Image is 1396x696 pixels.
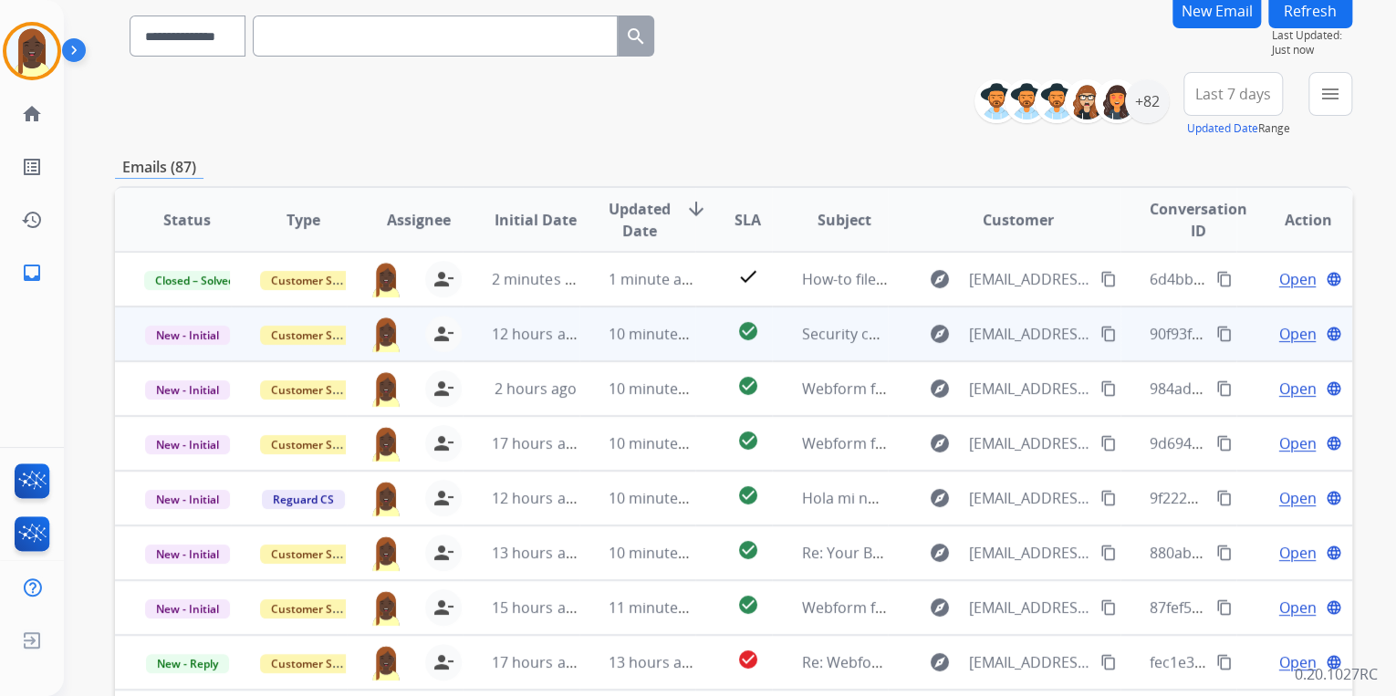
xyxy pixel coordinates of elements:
[260,654,379,673] span: Customer Support
[1319,83,1341,105] mat-icon: menu
[387,209,451,231] span: Assignee
[1295,663,1378,685] p: 0.20.1027RC
[432,323,454,345] mat-icon: person_remove
[163,209,211,231] span: Status
[260,435,379,454] span: Customer Support
[146,654,229,673] span: New - Reply
[685,198,707,220] mat-icon: arrow_downward
[492,433,582,453] span: 17 hours ago
[736,539,758,561] mat-icon: check_circle
[1326,380,1342,397] mat-icon: language
[983,209,1054,231] span: Customer
[1216,326,1233,342] mat-icon: content_copy
[492,269,589,289] span: 2 minutes ago
[1326,599,1342,616] mat-icon: language
[968,378,1089,400] span: [EMAIL_ADDRESS][DOMAIN_NAME]
[1100,599,1117,616] mat-icon: content_copy
[492,543,582,563] span: 13 hours ago
[115,156,203,179] p: Emails (87)
[736,594,758,616] mat-icon: check_circle
[1187,120,1290,136] span: Range
[1278,487,1316,509] span: Open
[968,651,1089,673] span: [EMAIL_ADDRESS][DOMAIN_NAME]
[260,326,379,345] span: Customer Support
[968,542,1089,564] span: [EMAIL_ADDRESS][DOMAIN_NAME]
[432,487,454,509] mat-icon: person_remove
[609,269,699,289] span: 1 minute ago
[1216,654,1233,670] mat-icon: content_copy
[369,316,403,352] img: agent-avatar
[1278,651,1316,673] span: Open
[609,543,714,563] span: 10 minutes ago
[801,324,912,344] span: Security camera
[1216,545,1233,561] mat-icon: content_copy
[494,209,576,231] span: Initial Date
[432,268,454,290] mat-icon: person_remove
[736,320,758,342] mat-icon: check_circle
[928,268,950,290] mat-icon: explore
[1125,79,1169,123] div: +82
[968,432,1089,454] span: [EMAIL_ADDRESS][DOMAIN_NAME]
[1216,599,1233,616] mat-icon: content_copy
[928,378,950,400] mat-icon: explore
[609,433,714,453] span: 10 minutes ago
[144,271,245,290] span: Closed – Solved
[609,324,714,344] span: 10 minutes ago
[1278,323,1316,345] span: Open
[968,323,1089,345] span: [EMAIL_ADDRESS][DOMAIN_NAME]
[145,490,230,509] span: New - Initial
[1100,654,1117,670] mat-icon: content_copy
[494,379,576,399] span: 2 hours ago
[928,432,950,454] mat-icon: explore
[801,543,1108,563] span: Re: Your Brilliant Earth Order - Reply Needed
[609,379,714,399] span: 10 minutes ago
[260,380,379,400] span: Customer Support
[1326,326,1342,342] mat-icon: language
[1100,490,1117,506] mat-icon: content_copy
[260,599,379,618] span: Customer Support
[1272,43,1352,57] span: Just now
[432,378,454,400] mat-icon: person_remove
[1100,435,1117,452] mat-icon: content_copy
[492,488,582,508] span: 12 hours ago
[21,156,43,178] mat-icon: list_alt
[286,209,320,231] span: Type
[801,269,927,289] span: How-to file a claim
[262,490,345,509] span: Reguard CS
[736,430,758,452] mat-icon: check_circle
[1278,432,1316,454] span: Open
[1100,271,1117,287] mat-icon: content_copy
[928,542,950,564] mat-icon: explore
[968,268,1089,290] span: [EMAIL_ADDRESS][DOMAIN_NAME]
[968,597,1089,618] span: [EMAIL_ADDRESS][DOMAIN_NAME]
[1326,654,1342,670] mat-icon: language
[432,651,454,673] mat-icon: person_remove
[369,425,403,462] img: agent-avatar
[968,487,1089,509] span: [EMAIL_ADDRESS][DOMAIN_NAME]
[492,324,582,344] span: 12 hours ago
[928,323,950,345] mat-icon: explore
[145,599,230,618] span: New - Initial
[734,209,761,231] span: SLA
[145,545,230,564] span: New - Initial
[369,535,403,571] img: agent-avatar
[928,597,950,618] mat-icon: explore
[369,480,403,516] img: agent-avatar
[801,597,1214,618] span: Webform from [EMAIL_ADDRESS][DOMAIN_NAME] on [DATE]
[1278,378,1316,400] span: Open
[145,326,230,345] span: New - Initial
[1187,121,1258,136] button: Updated Date
[6,26,57,77] img: avatar
[492,652,582,672] span: 17 hours ago
[736,375,758,397] mat-icon: check_circle
[432,542,454,564] mat-icon: person_remove
[369,589,403,626] img: agent-avatar
[1100,326,1117,342] mat-icon: content_copy
[928,487,950,509] mat-icon: explore
[736,649,758,670] mat-icon: check_circle
[609,652,699,672] span: 13 hours ago
[21,103,43,125] mat-icon: home
[21,262,43,284] mat-icon: inbox
[145,380,230,400] span: New - Initial
[1326,545,1342,561] mat-icon: language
